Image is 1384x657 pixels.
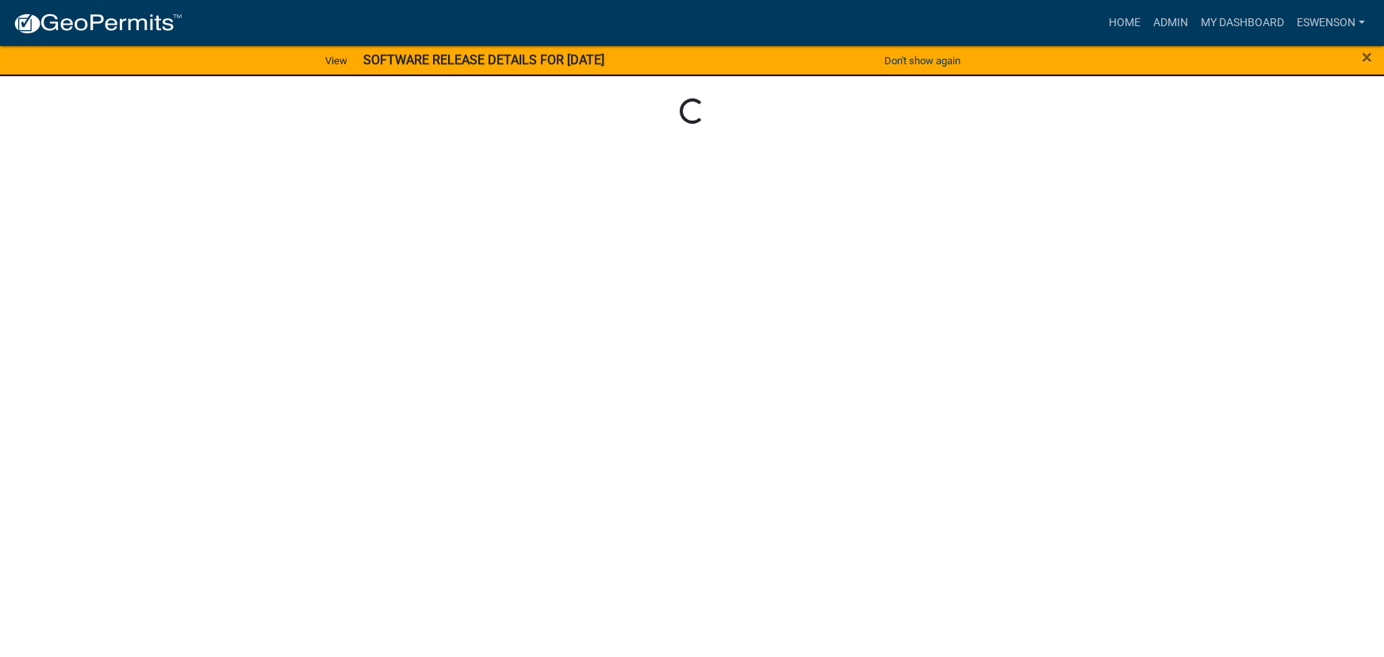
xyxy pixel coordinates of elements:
[1362,46,1372,68] span: ×
[878,48,967,74] button: Don't show again
[1194,8,1290,38] a: My Dashboard
[1290,8,1371,38] a: eswenson
[1147,8,1194,38] a: Admin
[1362,48,1372,67] button: Close
[319,48,354,74] a: View
[363,52,604,67] strong: SOFTWARE RELEASE DETAILS FOR [DATE]
[1102,8,1147,38] a: Home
